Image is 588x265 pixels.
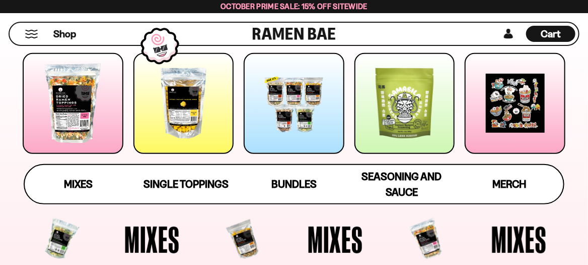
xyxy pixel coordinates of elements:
[240,165,348,203] a: Bundles
[493,178,527,190] span: Merch
[132,165,240,203] a: Single Toppings
[348,165,456,203] a: Seasoning and Sauce
[220,2,367,11] span: October Prime Sale: 15% off Sitewide
[64,178,93,190] span: Mixes
[53,26,76,42] a: Shop
[361,170,442,198] span: Seasoning and Sauce
[143,178,229,190] span: Single Toppings
[25,30,38,38] button: Mobile Menu Trigger
[271,178,317,190] span: Bundles
[491,221,547,258] span: Mixes
[25,165,132,203] a: Mixes
[456,165,563,203] a: Merch
[541,28,561,40] span: Cart
[526,23,575,45] div: Cart
[53,27,76,41] span: Shop
[124,221,180,258] span: Mixes
[308,221,363,258] span: Mixes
